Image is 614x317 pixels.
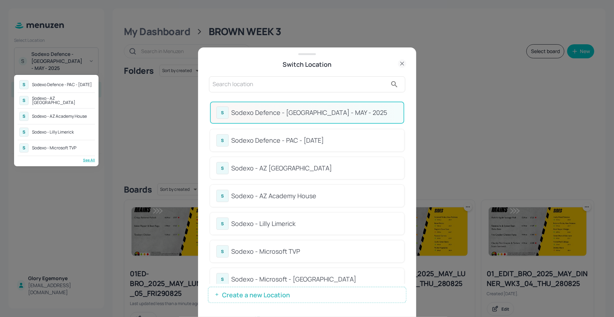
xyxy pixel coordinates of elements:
[19,128,29,137] div: S
[19,80,29,89] div: S
[32,130,74,134] div: Sodexo - Lilly Limerick
[32,114,87,118] div: Sodexo - AZ Academy House
[18,157,95,163] div: See All
[19,143,29,153] div: S
[32,146,76,150] div: Sodexo - Microsoft TVP
[32,83,92,87] div: Sodexo Defence - PAC - [DATE]
[32,96,93,105] div: Sodexo - AZ [GEOGRAPHIC_DATA]
[19,112,29,121] div: S
[19,96,29,105] div: S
